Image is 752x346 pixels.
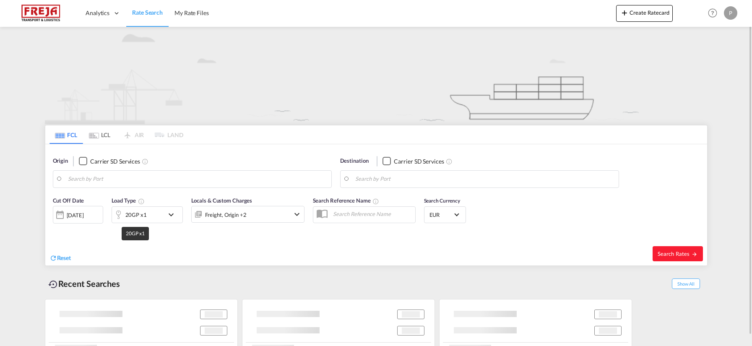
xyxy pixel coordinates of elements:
[53,206,103,224] div: [DATE]
[191,206,304,223] div: Freight Origin Destination Dock Stuffingicon-chevron-down
[126,230,144,237] span: 20GP x1
[49,254,71,263] div: icon-refreshReset
[724,6,737,20] div: P
[45,144,707,265] div: Origin Checkbox No InkUnchecked: Search for CY (Container Yard) services for all selected carrier...
[53,223,59,234] md-datepicker: Select
[57,254,71,261] span: Reset
[705,6,720,20] span: Help
[86,9,109,17] span: Analytics
[132,9,163,16] span: Rate Search
[429,208,461,221] md-select: Select Currency: € EUREuro
[340,157,369,165] span: Destination
[49,254,57,262] md-icon: icon-refresh
[79,157,140,166] md-checkbox: Checkbox No Ink
[142,158,148,165] md-icon: Unchecked: Search for CY (Container Yard) services for all selected carriers.Checked : Search for...
[138,198,145,205] md-icon: Select multiple loads to view rates
[191,197,252,204] span: Locals & Custom Charges
[83,125,117,144] md-tab-item: LCL
[705,6,724,21] div: Help
[13,4,69,23] img: 586607c025bf11f083711d99603023e7.png
[166,210,180,220] md-icon: icon-chevron-down
[383,157,444,166] md-checkbox: Checkbox No Ink
[174,9,209,16] span: My Rate Files
[53,197,84,204] span: Cut Off Date
[313,197,380,204] span: Search Reference Name
[112,206,183,223] div: 20GP x1icon-chevron-down
[692,251,697,257] md-icon: icon-arrow-right
[329,208,415,220] input: Search Reference Name
[672,278,700,289] span: Show All
[424,198,461,204] span: Search Currency
[48,279,58,289] md-icon: icon-backup-restore
[112,197,145,204] span: Load Type
[355,173,614,185] input: Search by Port
[67,211,84,219] div: [DATE]
[53,157,68,165] span: Origin
[45,27,708,124] img: new-FCL.png
[49,125,83,144] md-tab-item: FCL
[658,250,698,257] span: Search Rates
[125,209,147,221] div: 20GP x1
[653,246,703,261] button: Search Ratesicon-arrow-right
[90,157,140,166] div: Carrier SD Services
[68,173,327,185] input: Search by Port
[292,209,302,219] md-icon: icon-chevron-down
[446,158,453,165] md-icon: Unchecked: Search for CY (Container Yard) services for all selected carriers.Checked : Search for...
[45,274,124,293] div: Recent Searches
[205,209,247,221] div: Freight Origin Destination Dock Stuffing
[619,8,630,18] md-icon: icon-plus 400-fg
[394,157,444,166] div: Carrier SD Services
[372,198,379,205] md-icon: Your search will be saved by the below given name
[429,211,453,219] span: EUR
[49,125,184,144] md-pagination-wrapper: Use the left and right arrow keys to navigate between tabs
[616,5,673,22] button: icon-plus 400-fgCreate Ratecard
